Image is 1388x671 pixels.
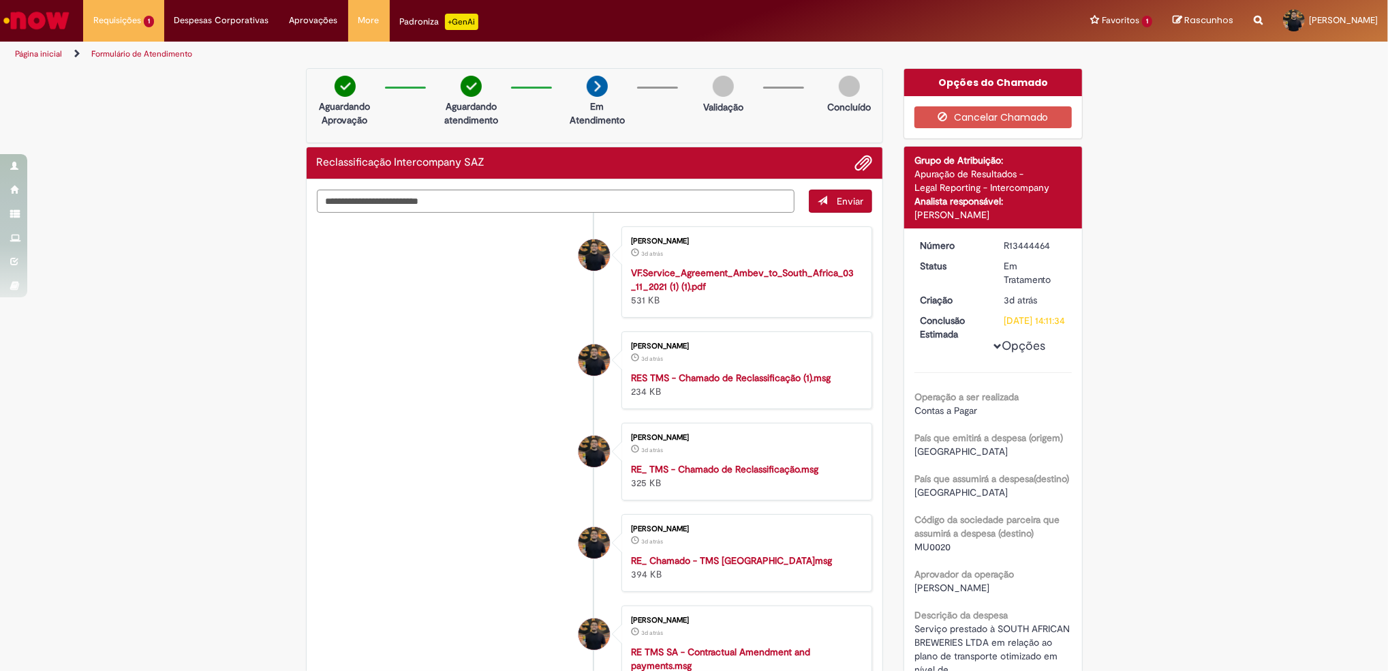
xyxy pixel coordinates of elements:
div: Grupo de Atribuição: [914,153,1072,167]
span: Aprovações [290,14,338,27]
button: Cancelar Chamado [914,106,1072,128]
div: Apuração de Resultados - Legal Reporting - Intercompany [914,167,1072,194]
div: R13444464 [1004,239,1067,252]
time: 25/08/2025 14:11:15 [641,446,663,454]
div: Opções do Chamado [904,69,1082,96]
a: Página inicial [15,48,62,59]
p: Concluído [827,100,871,114]
div: Padroniza [400,14,478,30]
div: Em Tratamento [1004,259,1067,286]
time: 25/08/2025 14:11:13 [641,537,663,546]
div: Danilo Silva Gonçalves de Oliveira [579,344,610,376]
div: [PERSON_NAME] [914,208,1072,222]
img: img-circle-grey.png [839,76,860,97]
p: Validação [703,100,743,114]
dt: Número [910,239,993,252]
b: Operação a ser realizada [914,391,1019,403]
span: [GEOGRAPHIC_DATA] [914,486,1008,498]
img: ServiceNow [1,7,72,34]
div: [PERSON_NAME] [631,342,858,351]
button: Adicionar anexos [854,154,872,172]
span: Requisições [93,14,141,27]
span: 1 [144,16,154,27]
div: Danilo Silva Gonçalves de Oliveira [579,527,610,558]
p: +GenAi [445,14,478,30]
span: Favoritos [1102,14,1139,27]
span: 3d atrás [641,446,663,454]
p: Aguardando atendimento [438,100,504,127]
textarea: Digite sua mensagem aqui... [317,190,795,213]
time: 25/08/2025 14:11:12 [641,629,663,637]
div: 25/08/2025 14:11:30 [1004,293,1067,307]
div: Danilo Silva Gonçalves de Oliveira [579,436,610,467]
b: País que assumirá a despesa(destino) [914,473,1069,485]
div: [DATE] 14:11:34 [1004,314,1067,327]
p: Em Atendimento [564,100,630,127]
div: Analista responsável: [914,194,1072,208]
img: img-circle-grey.png [713,76,734,97]
img: check-circle-green.png [335,76,356,97]
a: Rascunhos [1173,14,1233,27]
span: 3d atrás [641,629,663,637]
ul: Trilhas de página [10,42,915,67]
span: MU0020 [914,541,951,553]
a: RES TMS - Chamado de Reclassificação (1).msg [631,372,831,384]
img: check-circle-green.png [461,76,482,97]
span: 3d atrás [641,250,663,258]
a: VF.Service_Agreement_Ambev_to_South_Africa_03_11_2021 (1) (1).pdf [631,267,854,293]
div: [PERSON_NAME] [631,237,858,245]
span: Contas a Pagar [914,404,977,417]
span: Enviar [837,195,863,207]
span: Despesas Corporativas [174,14,269,27]
div: 394 KB [631,554,858,581]
span: More [358,14,380,27]
div: 325 KB [631,462,858,490]
dt: Conclusão Estimada [910,314,993,341]
b: Aprovador da operação [914,568,1014,580]
span: 3d atrás [641,537,663,546]
dt: Criação [910,293,993,307]
div: [PERSON_NAME] [631,616,858,625]
button: Enviar [809,190,872,213]
time: 25/08/2025 14:11:30 [1004,294,1037,306]
span: Rascunhos [1184,14,1233,27]
h2: Reclassificação Intercompany SAZ Histórico de tíquete [317,157,485,169]
b: País que emitirá a despesa (origem) [914,432,1063,444]
span: 3d atrás [1004,294,1037,306]
b: Descrição da despesa [914,609,1008,621]
a: Formulário de Atendimento [91,48,192,59]
a: RE_ Chamado - TMS [GEOGRAPHIC_DATA]msg [631,554,832,567]
time: 25/08/2025 14:11:16 [641,355,663,363]
div: Danilo Silva Gonçalves de Oliveira [579,618,610,650]
span: [GEOGRAPHIC_DATA] [914,445,1008,458]
p: Aguardando Aprovação [312,100,378,127]
img: arrow-next.png [587,76,608,97]
div: 234 KB [631,371,858,398]
a: RE_ TMS - Chamado de Reclassificação.msg [631,463,818,475]
span: 3d atrás [641,355,663,363]
b: Código da sociedade parceira que assumirá a despesa (destino) [914,513,1060,539]
span: [PERSON_NAME] [1309,14,1378,26]
time: 25/08/2025 14:11:17 [641,250,663,258]
div: Danilo Silva Gonçalves de Oliveira [579,239,610,271]
div: 531 KB [631,266,858,307]
div: [PERSON_NAME] [631,525,858,533]
div: [PERSON_NAME] [631,434,858,442]
dt: Status [910,259,993,273]
span: [PERSON_NAME] [914,582,989,594]
span: 1 [1142,16,1152,27]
